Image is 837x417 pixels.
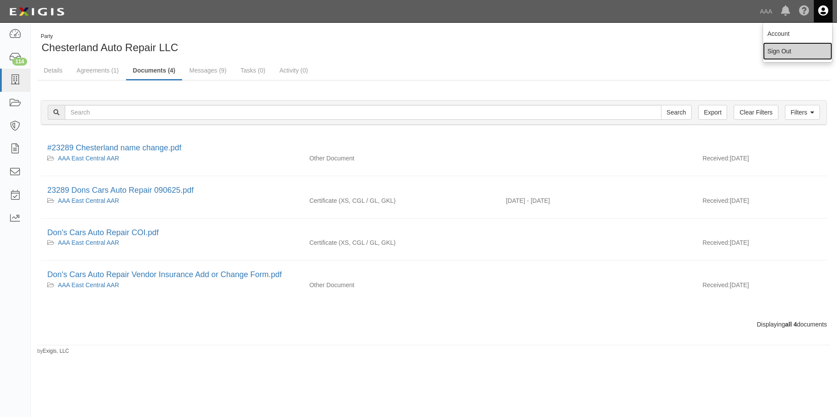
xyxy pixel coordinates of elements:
p: Received: [703,238,730,247]
div: AAA East Central AAR [47,281,296,289]
input: Search [65,105,661,120]
a: Tasks (0) [234,62,272,79]
div: 114 [12,58,27,66]
a: AAA [756,3,777,20]
div: [DATE] [696,238,827,251]
a: Account [763,25,832,42]
div: Excess/Umbrella Liability Commercial General Liability / Garage Liability Garage Keepers Liability [303,238,499,247]
a: Clear Filters [734,105,778,120]
div: Effective - Expiration [499,238,696,239]
div: Other Document [303,154,499,163]
div: [DATE] [696,196,827,209]
a: Activity (0) [273,62,314,79]
b: all 4 [785,321,797,328]
a: #23289 Chesterland name change.pdf [47,143,181,152]
a: Documents (4) [126,62,182,80]
a: Export [698,105,727,120]
div: Don's Cars Auto Repair Vendor Insurance Add or Change Form.pdf [47,269,820,281]
a: Agreements (1) [70,62,125,79]
a: Messages (9) [183,62,233,79]
div: [DATE] [696,281,827,294]
p: Received: [703,154,730,163]
div: Party [41,33,178,40]
div: Displaying documents [34,320,833,329]
a: Filters [785,105,820,120]
div: Effective 09/06/2024 - Expiration 09/06/2025 [499,196,696,205]
div: AAA East Central AAR [47,196,296,205]
p: Received: [703,281,730,289]
img: logo-5460c22ac91f19d4615b14bd174203de0afe785f0fc80cf4dbbc73dc1793850b.png [7,4,67,20]
a: AAA East Central AAR [58,155,119,162]
small: by [37,347,69,355]
div: AAA East Central AAR [47,154,296,163]
a: Details [37,62,69,79]
a: 23289 Dons Cars Auto Repair 090625.pdf [47,186,193,195]
span: Chesterland Auto Repair LLC [42,42,178,53]
a: AAA East Central AAR [58,281,119,288]
a: Exigis, LLC [43,348,69,354]
div: 23289 Dons Cars Auto Repair 090625.pdf [47,185,820,196]
div: Excess/Umbrella Liability Commercial General Liability / Garage Liability Garage Keepers Liability [303,196,499,205]
input: Search [661,105,692,120]
p: Received: [703,196,730,205]
div: [DATE] [696,154,827,167]
a: Sign Out [763,42,832,60]
div: Other Document [303,281,499,289]
a: Don's Cars Auto Repair Vendor Insurance Add or Change Form.pdf [47,270,282,279]
div: Chesterland Auto Repair LLC [37,33,427,55]
a: AAA East Central AAR [58,197,119,204]
a: AAA East Central AAR [58,239,119,246]
div: #23289 Chesterland name change.pdf [47,142,820,154]
div: Don's Cars Auto Repair COI.pdf [47,227,820,239]
div: AAA East Central AAR [47,238,296,247]
i: Help Center - Complianz [799,6,809,17]
a: Don's Cars Auto Repair COI.pdf [47,228,159,237]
